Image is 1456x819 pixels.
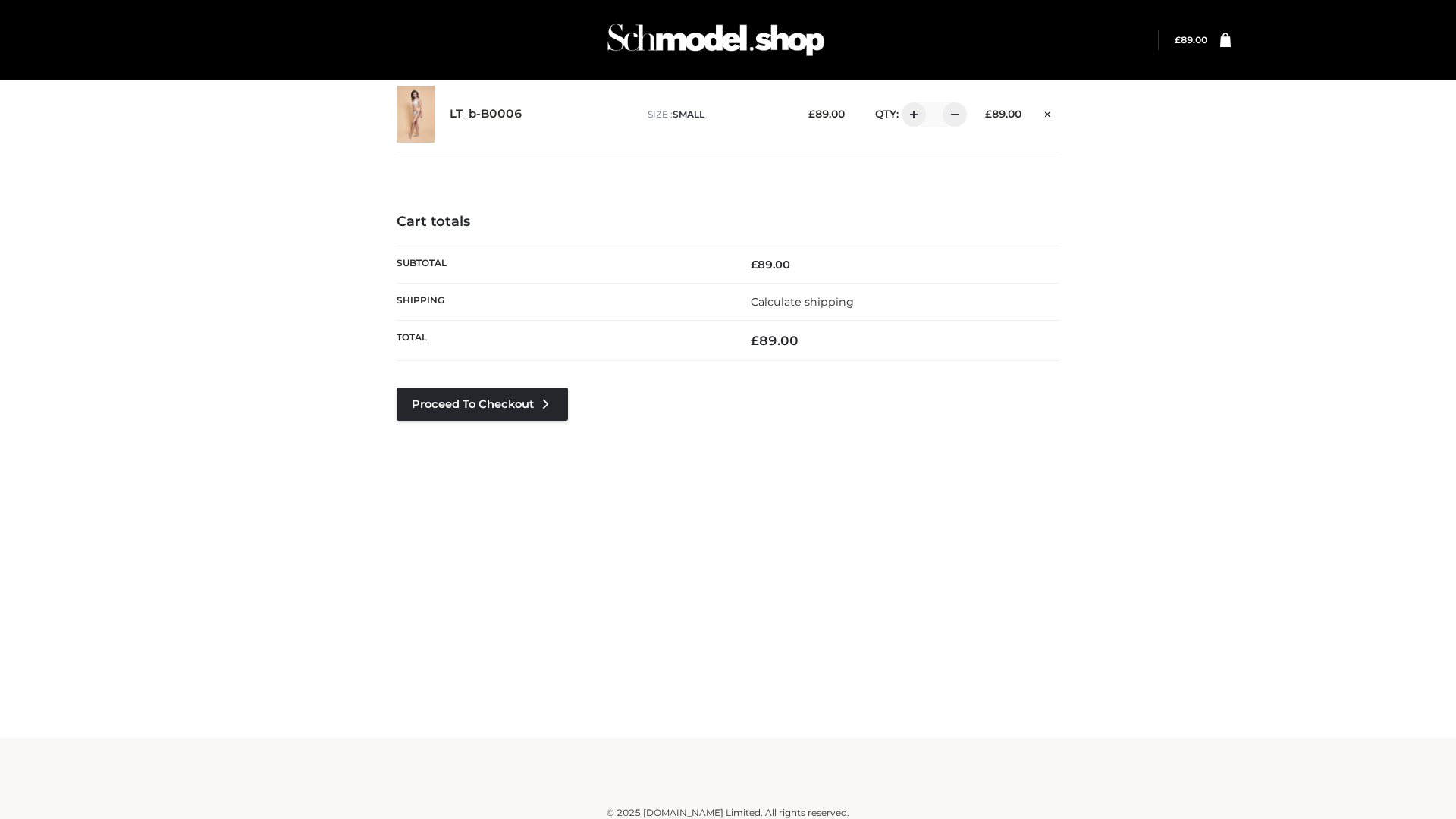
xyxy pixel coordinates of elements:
a: Proceed to Checkout [397,388,568,421]
img: Schmodel Admin 964 [602,10,830,70]
span: £ [751,258,758,271]
span: £ [1175,34,1181,45]
div: QTY: [860,102,962,127]
a: Calculate shipping [751,295,854,309]
bdi: 89.00 [985,108,1021,120]
bdi: 89.00 [808,108,845,120]
th: Shipping [397,283,728,320]
a: Remove this item [1037,102,1059,122]
span: £ [751,333,759,348]
th: Subtotal [397,246,728,283]
a: LT_b-B0006 [450,107,522,121]
span: £ [985,108,992,120]
span: £ [808,108,815,120]
th: Total [397,321,728,361]
bdi: 89.00 [1175,34,1207,45]
span: SMALL [673,108,704,120]
h4: Cart totals [397,214,1059,231]
bdi: 89.00 [751,258,790,271]
p: size : [648,108,785,121]
bdi: 89.00 [751,333,799,348]
a: £89.00 [1175,34,1207,45]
